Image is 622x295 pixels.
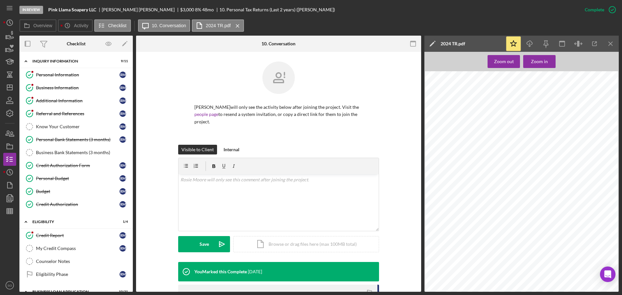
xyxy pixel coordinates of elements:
[120,232,126,239] div: R M
[248,269,262,274] time: 2025-10-10 19:42
[23,81,130,94] a: Business InformationRM
[108,23,127,28] label: Checklist
[138,19,190,32] button: 10. Conversation
[120,201,126,208] div: R M
[202,7,214,12] div: 48 mo
[32,290,112,294] div: BUSINESS LOAN APPLICATION
[178,236,230,252] button: Save
[120,85,126,91] div: R M
[23,146,130,159] a: Business Bank Statements (3 months)
[224,145,239,154] div: Internal
[19,19,56,32] button: Overview
[23,159,130,172] a: Credit Authorization FormRM
[36,98,120,103] div: Additional Information
[116,59,128,63] div: 9 / 11
[33,23,52,28] label: Overview
[74,23,88,28] label: Activity
[3,279,16,292] button: SO
[36,163,120,168] div: Credit Authorization Form
[23,268,130,281] a: Eligibility PhaseRM
[120,123,126,130] div: R M
[488,55,520,68] button: Zoom out
[116,220,128,224] div: 1 / 4
[120,162,126,169] div: R M
[23,133,130,146] a: Personal Bank Statements (3 months)RM
[585,3,604,16] div: Complete
[36,272,120,277] div: Eligibility Phase
[102,7,180,12] div: [PERSON_NAME] [PERSON_NAME]
[192,19,244,32] button: 2024 TR.pdf
[67,41,86,46] div: Checklist
[206,23,231,28] label: 2024 TR.pdf
[219,7,335,12] div: 10. Personal Tax Returns (Last 2 years) ([PERSON_NAME])
[48,7,96,12] b: Pink Llama Soapery LLC
[32,59,112,63] div: INQUIRY INFORMATION
[23,255,130,268] a: Counselor Notes
[23,198,130,211] a: Credit AuthorizationRM
[120,271,126,278] div: R M
[220,145,243,154] button: Internal
[36,246,120,251] div: My Credit Compass
[58,19,92,32] button: Activity
[120,97,126,104] div: R M
[36,111,120,116] div: Referral and References
[200,236,209,252] div: Save
[23,107,130,120] a: Referral and ReferencesRM
[36,189,120,194] div: Budget
[180,7,194,12] span: $3,000
[94,19,131,32] button: Checklist
[23,94,130,107] a: Additional InformationRM
[36,85,120,90] div: Business Information
[23,242,130,255] a: My Credit CompassRM
[152,23,186,28] label: 10. Conversation
[178,145,217,154] button: Visible to Client
[36,202,120,207] div: Credit Authorization
[181,145,214,154] div: Visible to Client
[194,269,247,274] div: You Marked this Complete
[578,3,619,16] button: Complete
[23,172,130,185] a: Personal BudgetRM
[120,188,126,195] div: R M
[600,267,616,282] div: Open Intercom Messenger
[523,55,556,68] button: Zoom in
[36,233,120,238] div: Credit Report
[36,137,120,142] div: Personal Bank Statements (3 months)
[494,55,514,68] div: Zoom out
[116,290,128,294] div: 10 / 31
[36,176,120,181] div: Personal Budget
[36,150,129,155] div: Business Bank Statements (3 months)
[120,136,126,143] div: R M
[7,284,12,287] text: SO
[19,6,43,14] div: In Review
[194,111,218,117] a: people page
[23,68,130,81] a: Personal InformationRM
[23,120,130,133] a: Know Your CustomerRM
[120,245,126,252] div: R M
[194,104,363,125] p: [PERSON_NAME] will only see the activity below after joining the project. Visit the to resend a s...
[120,72,126,78] div: R M
[36,124,120,129] div: Know Your Customer
[531,55,548,68] div: Zoom in
[120,175,126,182] div: R M
[36,259,129,264] div: Counselor Notes
[195,7,201,12] div: 8 %
[261,41,295,46] div: 10. Conversation
[32,220,112,224] div: ELIGIBILITY
[23,185,130,198] a: BudgetRM
[120,110,126,117] div: R M
[441,41,465,46] div: 2024 TR.pdf
[23,229,130,242] a: Credit ReportRM
[36,72,120,77] div: Personal Information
